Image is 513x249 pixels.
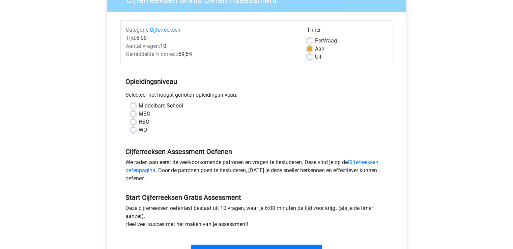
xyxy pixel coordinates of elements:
span: Tijd: [126,35,136,41]
span: Categorie: [126,27,150,33]
label: Aan [315,45,324,53]
div: Timer [307,26,388,37]
span: Aantal vragen: [126,43,160,49]
label: Uit [315,53,321,61]
h5: Start Cijferreeksen Gratis Assessment [125,193,388,201]
label: Middelbare School [139,102,183,110]
div: 10 [121,42,302,50]
span: Per [315,37,323,44]
div: 6:00 [121,34,302,42]
span: Gemiddelde % correct: [126,51,178,57]
label: Vraag [315,37,337,45]
label: WO [139,126,147,134]
div: Deze cijferreeksen oefentest bestaat uit 10 vragen, waar je 6:00 minuten de tijd voor krijgt (als... [120,204,393,231]
label: MBO [139,110,150,118]
a: Cijferreeksen [150,27,180,33]
label: HBO [139,118,149,126]
div: We raden aan eerst de veelvoorkomende patronen en vragen te bestuderen. Deze vind je op de . Door... [120,158,393,185]
div: Selecteer het hoogst genoten opleidingsniveau. [120,91,393,102]
div: 59,5% [121,50,302,58]
h5: Opleidingsniveau [125,75,388,88]
h5: Cijferreeksen Assessment Oefenen [125,148,388,156]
